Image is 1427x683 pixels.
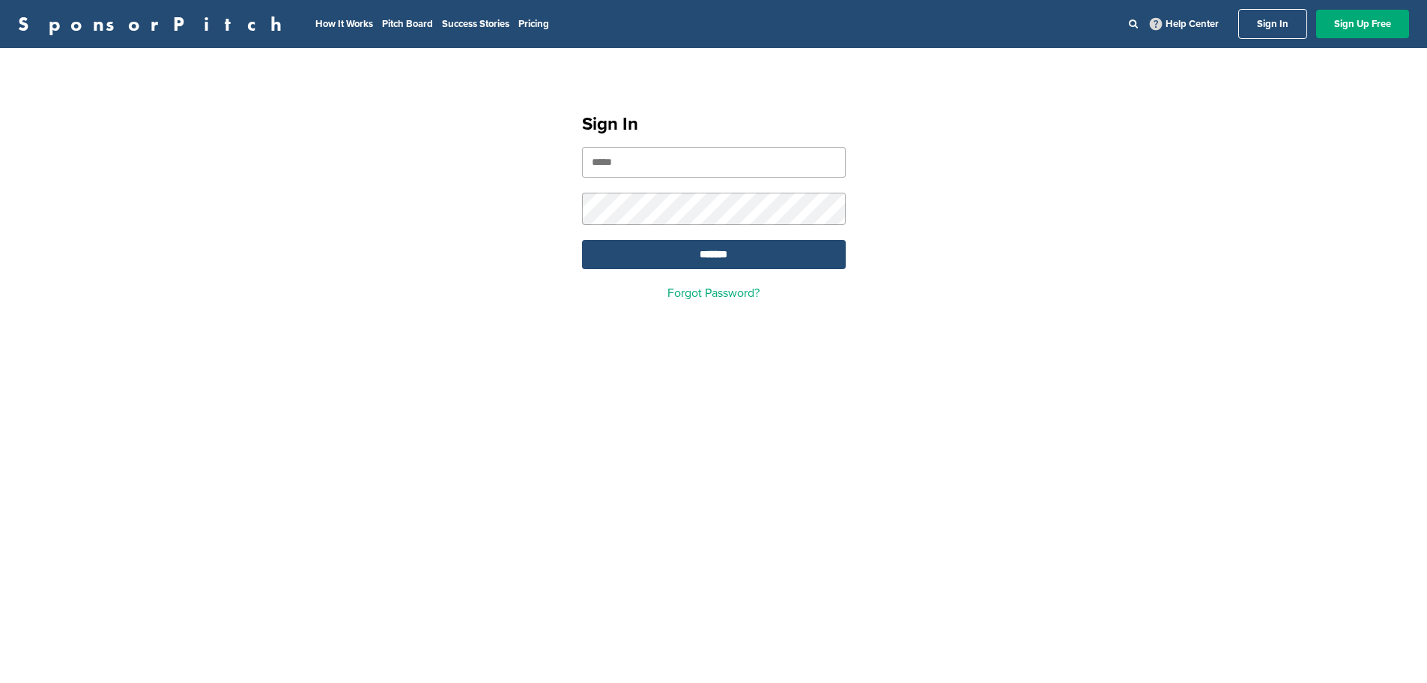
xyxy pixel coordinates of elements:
[1147,15,1222,33] a: Help Center
[1238,9,1307,39] a: Sign In
[442,18,509,30] a: Success Stories
[582,111,846,138] h1: Sign In
[518,18,549,30] a: Pricing
[315,18,373,30] a: How It Works
[18,14,291,34] a: SponsorPitch
[382,18,433,30] a: Pitch Board
[667,286,760,301] a: Forgot Password?
[1316,10,1409,38] a: Sign Up Free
